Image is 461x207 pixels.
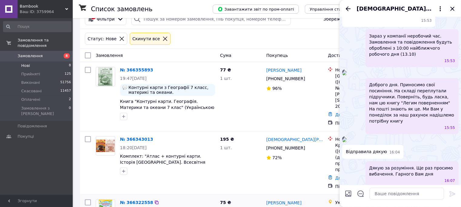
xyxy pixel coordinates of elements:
span: [DEMOGRAPHIC_DATA][PERSON_NAME] [357,5,432,13]
div: Нова Пошта [335,67,397,73]
span: Замовлення [18,53,43,59]
span: [PHONE_NUMBER] [266,146,305,150]
span: Скасовані [21,88,42,94]
span: Замовлення та повідомлення [18,38,73,48]
span: 16:04 11.10.2025 [389,150,400,155]
span: 125 [65,71,71,77]
input: Пошук за номером замовлення, ПІБ покупця, номером телефону, Email, номером накладної [131,13,291,25]
a: № 366322558 [120,200,153,205]
span: [PHONE_NUMBER] [266,76,305,81]
img: :speech_balloon: [122,85,127,90]
span: Прийняті [21,71,40,77]
span: 11457 [60,88,71,94]
button: [DEMOGRAPHIC_DATA][PERSON_NAME] [357,5,444,13]
span: Покупці [18,134,34,139]
span: 0 [69,106,71,117]
button: Управління статусами [305,5,361,14]
a: Комплект: "Атлас + контурні карти. Історія [GEOGRAPHIC_DATA]. Всесвітня історія. 6 клас" (Українс... [120,154,205,171]
span: 195 ₴ [220,137,234,142]
a: [PERSON_NAME] [266,200,302,206]
h1: Список замовлень [91,5,152,13]
button: Назад [345,5,352,12]
span: 72% [272,155,282,160]
button: Завантажити звіт по пром-оплаті [213,5,299,14]
div: Статус: Нове [86,35,118,42]
a: [PERSON_NAME] [266,67,302,73]
span: 2 [69,97,71,102]
a: Додати ЕН [335,176,359,180]
span: 8 [64,53,70,58]
span: Відправила дякую [346,149,387,155]
span: 1 шт. [220,76,232,81]
img: 6be2fb80-4dde-4bf4-80e3-9caf6b9614a0_w500_h500 [342,137,347,142]
button: Закрити [449,5,456,12]
span: Оплачені [21,97,40,102]
span: Управління статусами [310,7,356,11]
input: Пошук [3,21,72,32]
span: Bambook [20,4,65,9]
div: Нова Пошта [335,136,397,142]
span: Завантажити звіт по пром-оплаті [218,6,294,12]
span: 8 [69,63,71,68]
span: Повідомлення [18,123,47,129]
div: Укрпошта [335,199,397,205]
div: Післяплата [335,120,397,126]
span: Зараз у компанії неробочий час. Замовлення та повідомлення будуть оброблені з 10:00 найближчого р... [369,33,455,57]
a: Фото товару [96,67,115,86]
a: № 366343013 [120,137,153,142]
span: Фільтри [97,16,115,22]
span: Контурні карти з Географії 7 класс, материкі та океани. [129,85,213,95]
img: 2697062e-5c90-44f9-8342-2e29f7cec7c4_w500_h500 [342,71,347,75]
span: Доставка та оплата [328,53,372,58]
span: Cума [220,53,231,58]
div: Кривий Ріг ([GEOGRAPHIC_DATA].), №12 (до 30 кг на одне місце): просп. Південний, 17, прим. 81 [335,142,397,172]
span: 51756 [60,80,71,85]
a: [DEMOGRAPHIC_DATA][PERSON_NAME] [266,136,323,143]
button: Відкрити шаблони відповідей [357,190,365,198]
span: 77 ₴ [220,67,231,72]
span: 1 шт. [220,145,232,150]
span: 18:20[DATE] [120,145,147,150]
span: Виконані [21,80,40,85]
div: Ваш ID: 3759964 [20,9,73,15]
span: 15:55 11.10.2025 [444,125,455,130]
span: 16:07 11.10.2025 [444,178,455,183]
span: Нові [21,63,30,68]
a: Додати ЕН [335,112,359,117]
span: Покупець [266,53,288,58]
span: Збережені фільтри: [323,16,368,22]
a: № 366355893 [120,67,153,72]
span: 19:47[DATE] [120,76,147,81]
span: Доброго дня. Приносимо свої посиніння. На складі переплутали підручники. Поверніть, будь ласка, н... [369,82,455,124]
div: Cкинути все [131,35,161,42]
span: 15:53 11.10.2025 [444,58,455,64]
img: Фото товару [96,140,115,152]
img: Фото товару [98,67,113,86]
a: Фото товару [96,136,115,156]
span: Дякую за розуміння. Ще раз просимо вибачення. Гарного Вам дня [369,165,455,177]
span: 75 ₴ [220,200,231,205]
span: 15:53 11.10.2025 [421,18,432,23]
div: Післяплата [335,183,397,189]
div: [GEOGRAPHIC_DATA] ([GEOGRAPHIC_DATA].), №124 (до 30 кг): вул. [PERSON_NAME][STREET_ADDRESS], прим... [335,73,397,109]
span: Замовлення [96,53,123,58]
span: 96% [272,86,282,91]
a: Книга "Контурні карти. Географія. Материки та океани 7 клас" (Українською мовою) [120,99,214,116]
span: Замовлення з [PERSON_NAME] [21,106,69,117]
